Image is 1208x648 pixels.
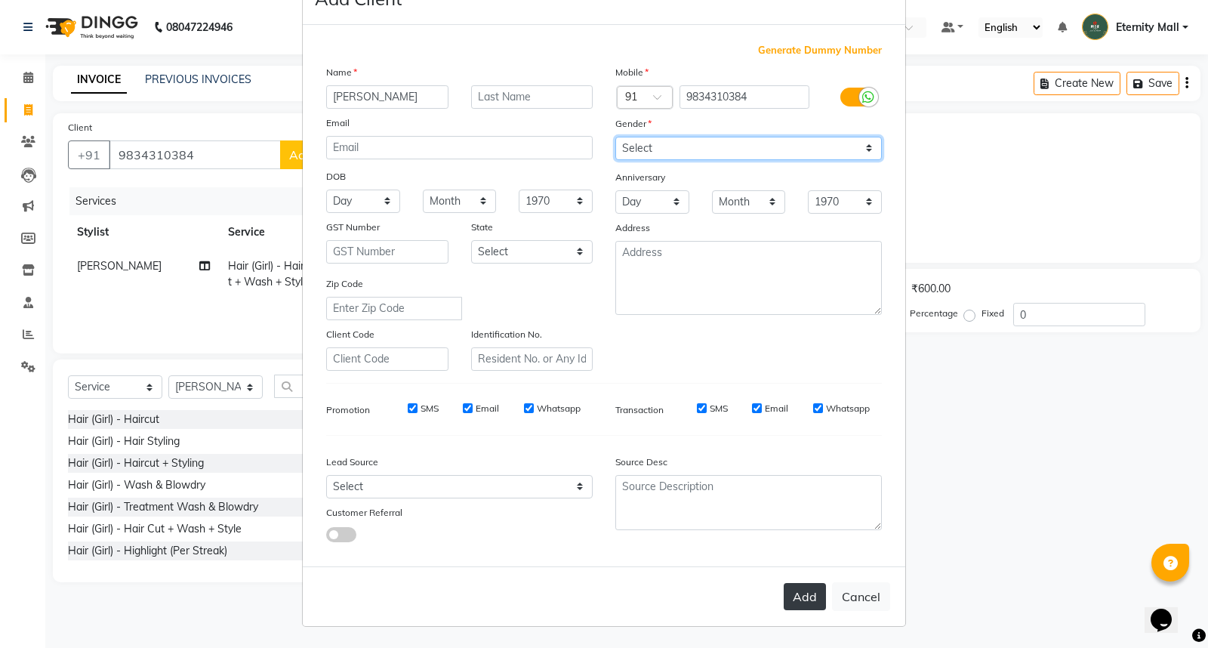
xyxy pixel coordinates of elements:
label: Name [326,66,357,79]
button: Add [784,583,826,610]
label: GST Number [326,221,380,234]
label: Mobile [615,66,649,79]
input: Resident No. or Any Id [471,347,593,371]
label: State [471,221,493,234]
button: Cancel [832,582,890,611]
iframe: chat widget [1145,588,1193,633]
label: Email [476,402,499,415]
input: Last Name [471,85,593,109]
label: DOB [326,170,346,184]
label: SMS [421,402,439,415]
label: Promotion [326,403,370,417]
label: Gender [615,117,652,131]
label: Whatsapp [537,402,581,415]
input: GST Number [326,240,448,264]
label: Address [615,221,650,235]
label: Anniversary [615,171,665,184]
input: Mobile [679,85,810,109]
label: Lead Source [326,455,378,469]
label: Customer Referral [326,506,402,520]
label: Whatsapp [826,402,870,415]
label: Email [765,402,788,415]
span: Generate Dummy Number [758,43,882,58]
input: Client Code [326,347,448,371]
label: Client Code [326,328,374,341]
label: Identification No. [471,328,542,341]
input: First Name [326,85,448,109]
label: Email [326,116,350,130]
label: Zip Code [326,277,363,291]
label: Transaction [615,403,664,417]
input: Enter Zip Code [326,297,462,320]
label: Source Desc [615,455,667,469]
input: Email [326,136,593,159]
label: SMS [710,402,728,415]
